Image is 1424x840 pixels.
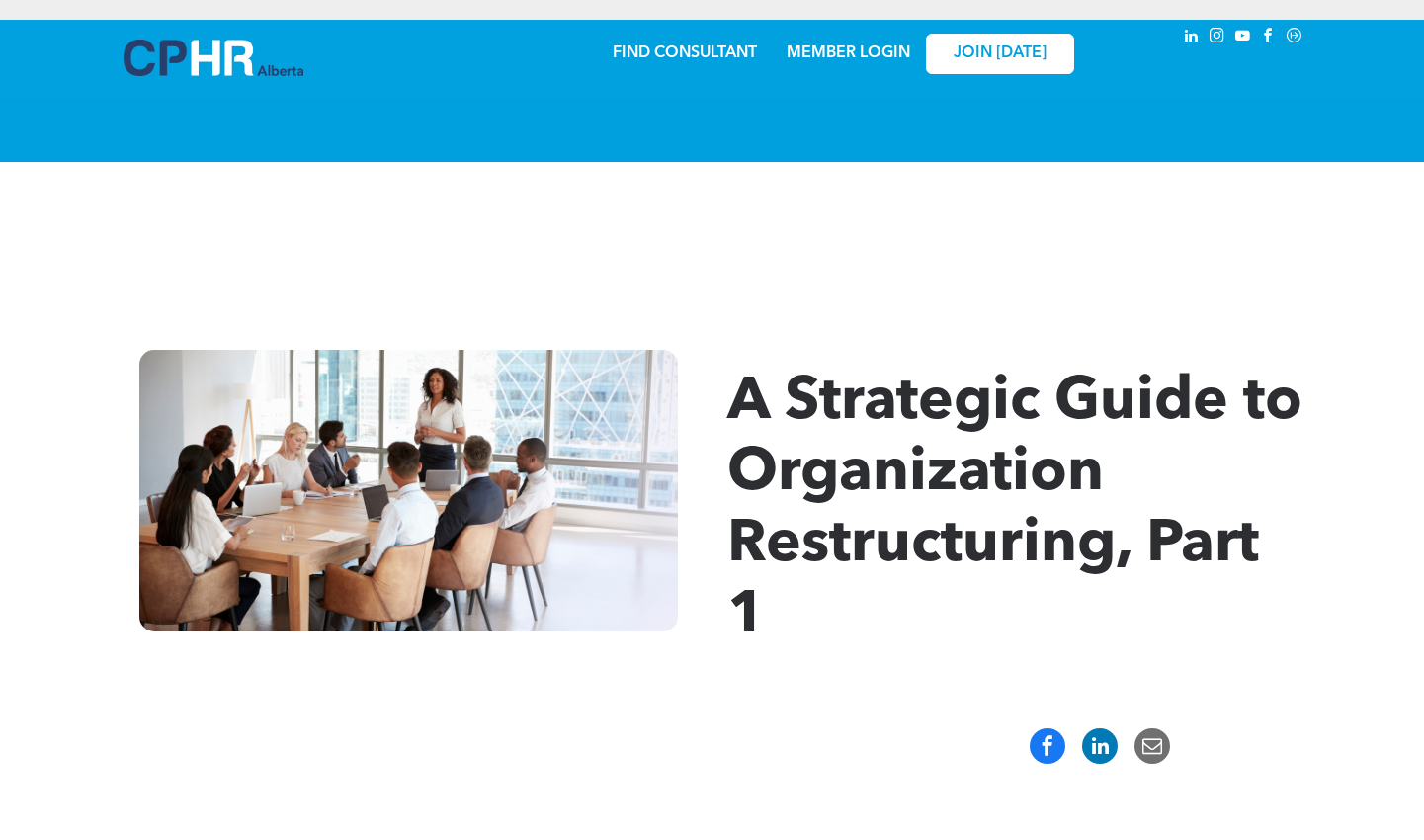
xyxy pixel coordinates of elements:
[124,40,303,76] img: A blue and white logo for cp alberta
[926,34,1074,74] a: JOIN [DATE]
[1232,25,1254,51] a: youtube
[1284,25,1305,51] a: Social network
[787,45,910,61] a: MEMBER LOGIN
[613,45,757,61] a: FIND CONSULTANT
[1181,25,1203,51] a: linkedin
[1258,25,1280,51] a: facebook
[1207,25,1228,51] a: instagram
[954,44,1047,63] span: JOIN [DATE]
[727,374,1302,646] span: A Strategic Guide to Organization Restructuring, Part 1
